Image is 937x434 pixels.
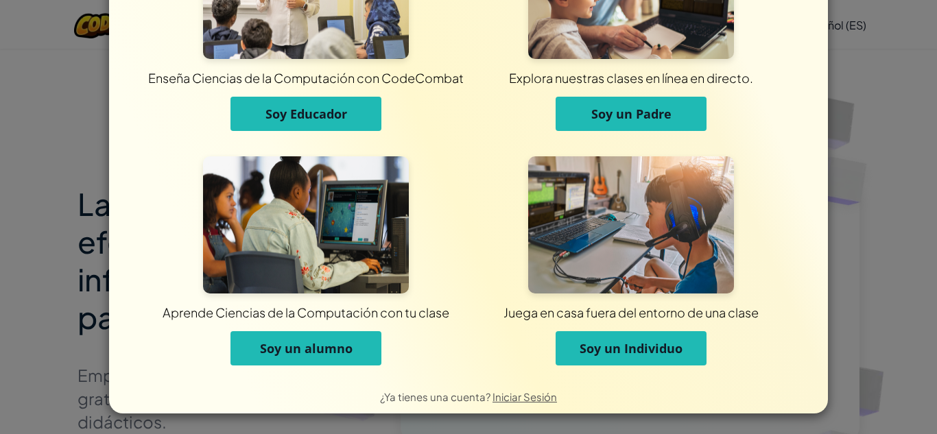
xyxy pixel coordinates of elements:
a: Iniciar Sesión [493,390,557,403]
span: Soy un alumno [260,340,353,357]
span: Soy Educador [265,106,347,122]
button: Soy un Padre [556,97,707,131]
img: Para Individuos [528,156,734,293]
span: ¿Ya tienes una cuenta? [380,390,493,403]
img: Para Estudiantes [203,156,409,293]
button: Soy un Individuo [556,331,707,365]
button: Soy un alumno [230,331,381,365]
span: Soy un Individuo [580,340,683,357]
span: Soy un Padre [591,106,672,122]
button: Soy Educador [230,97,381,131]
